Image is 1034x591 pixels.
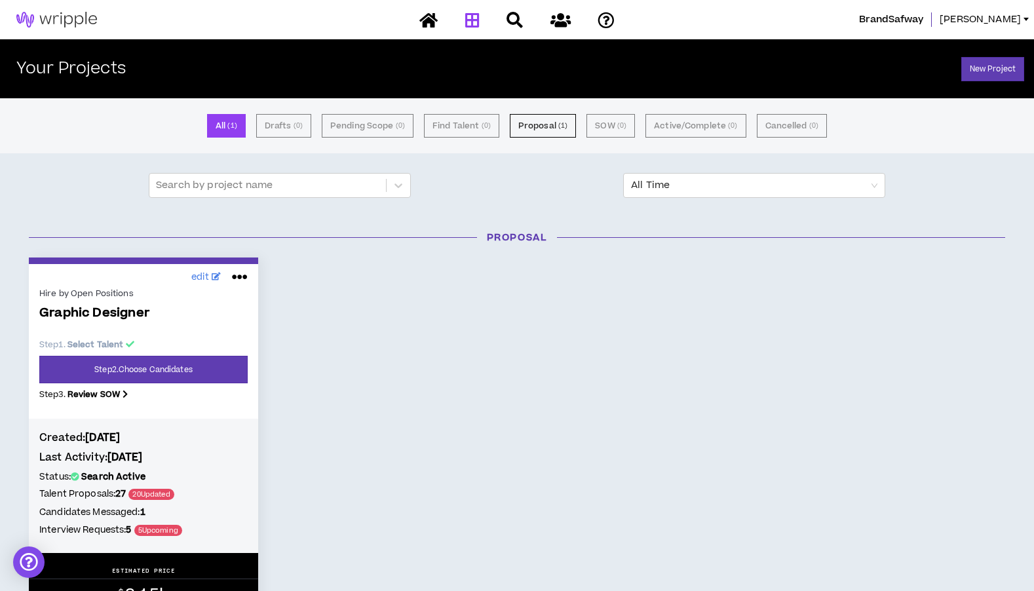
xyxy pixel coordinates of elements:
small: ( 0 ) [294,120,303,132]
h5: Talent Proposals: [39,487,248,502]
small: ( 0 ) [396,120,405,132]
h2: Your Projects [16,60,126,79]
a: Step2.Choose Candidates [39,356,248,383]
b: Review SOW [67,389,120,400]
button: Drafts (0) [256,114,311,138]
button: All (1) [207,114,246,138]
button: Pending Scope (0) [322,114,413,138]
a: New Project [961,57,1024,81]
small: ( 0 ) [617,120,626,132]
h4: Last Activity: [39,450,248,465]
h5: Candidates Messaged: [39,505,248,520]
small: ( 0 ) [809,120,818,132]
button: SOW (0) [586,114,635,138]
button: Find Talent (0) [424,114,499,138]
button: Active/Complete (0) [645,114,746,138]
span: edit [191,271,209,284]
b: 5 [126,524,131,537]
h5: Status: [39,470,248,484]
div: Open Intercom Messenger [13,546,45,578]
span: 5 Upcoming [134,525,182,536]
span: [PERSON_NAME] [940,12,1021,27]
p: Step 3 . [39,389,248,400]
small: ( 1 ) [227,120,237,132]
button: Proposal (1) [510,114,576,138]
h4: Created: [39,430,248,445]
span: Graphic Designer [39,306,248,321]
b: Search Active [81,470,145,484]
span: All Time [631,174,877,197]
small: ( 0 ) [482,120,491,132]
h3: Proposal [19,231,1015,244]
a: edit [188,267,224,288]
p: Step 1 . [39,339,248,351]
small: ( 0 ) [728,120,737,132]
button: Cancelled (0) [757,114,828,138]
small: ( 1 ) [558,120,567,132]
b: [DATE] [107,450,142,465]
h5: Interview Requests: [39,523,248,538]
p: ESTIMATED PRICE [112,567,176,575]
div: Hire by Open Positions [39,288,248,299]
span: BrandSafway [859,12,924,27]
b: 1 [140,506,145,519]
b: [DATE] [85,430,120,445]
b: 27 [115,487,126,501]
span: 20 Updated [128,489,174,500]
b: Select Talent [67,339,124,351]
